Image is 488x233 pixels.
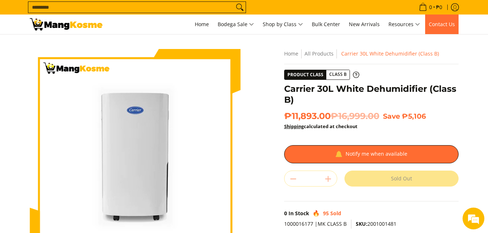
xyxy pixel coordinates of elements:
[284,83,459,105] h1: Carrier 30L White Dehumidifier (Class B)
[284,70,359,80] a: Product Class Class B
[284,220,347,227] span: 1000016177 |MK CLASS B
[326,70,350,79] span: Class B
[4,156,138,181] textarea: Type your message and hit 'Enter'
[119,4,137,21] div: Minimize live chat window
[284,210,287,217] span: 0
[42,70,100,143] span: We're online!
[356,220,367,227] span: SKU:
[385,15,424,34] a: Resources
[284,123,304,130] a: Shipping
[308,15,344,34] a: Bulk Center
[341,50,439,57] span: Carrier 30L White Dehumidifier (Class B)
[331,111,379,122] del: ₱16,999.00
[305,50,334,57] a: All Products
[388,20,420,29] span: Resources
[195,21,209,28] span: Home
[285,70,326,79] span: Product Class
[284,49,459,58] nav: Breadcrumbs
[234,2,246,13] button: Search
[383,112,400,120] span: Save
[330,210,341,217] span: Sold
[417,3,444,11] span: •
[284,123,358,130] strong: calculated at checkout
[345,15,383,34] a: New Arrivals
[218,20,254,29] span: Bodega Sale
[259,15,307,34] a: Shop by Class
[214,15,258,34] a: Bodega Sale
[289,210,309,217] span: In Stock
[263,20,303,29] span: Shop by Class
[191,15,213,34] a: Home
[284,111,379,122] span: ₱11,893.00
[402,112,426,120] span: ₱5,106
[429,21,455,28] span: Contact Us
[428,5,433,10] span: 0
[284,50,298,57] a: Home
[110,15,459,34] nav: Main Menu
[323,210,329,217] span: 95
[425,15,459,34] a: Contact Us
[356,220,396,227] span: 2001001481
[312,21,340,28] span: Bulk Center
[38,41,122,50] div: Chat with us now
[435,5,443,10] span: ₱0
[349,21,380,28] span: New Arrivals
[30,18,102,30] img: Carrier 30-Liter Dehumidifier - White (Class B) l Mang Kosme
